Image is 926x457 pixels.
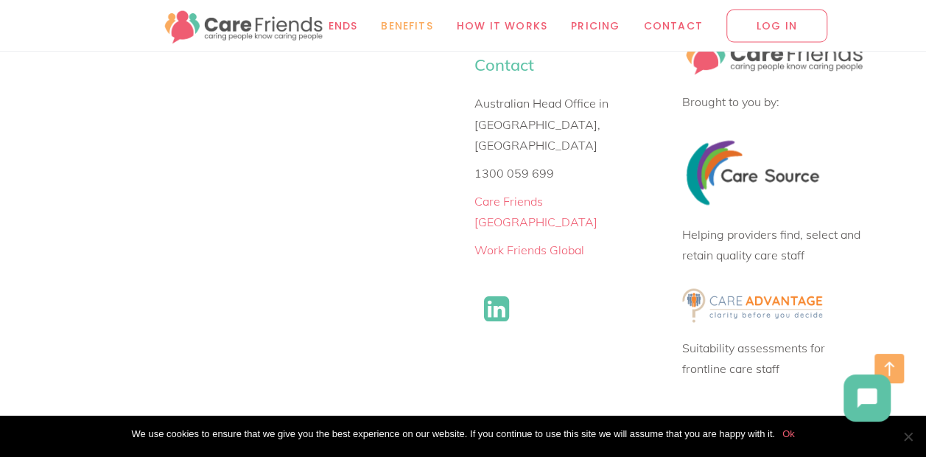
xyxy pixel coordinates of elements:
span: Benefits [381,17,433,34]
span: We use cookies to ensure that we give you the best experience on our website. If you continue to ... [131,427,774,442]
p: Brought to you by: [682,91,869,112]
p: Helping providers find, select and retain quality care staff [682,223,869,265]
a: Join us on LinkedIn [476,288,517,329]
iframe: Chatbot [829,360,905,436]
span: LOG IN [726,9,827,42]
p: 1300 059 699 [474,162,661,183]
span: No [900,429,915,444]
span: How it works [457,17,547,34]
a: Care Friends [GEOGRAPHIC_DATA] [474,193,597,228]
a: Ok [782,427,795,442]
a: Work Friends Global [474,242,584,257]
span: Pricing [571,17,620,34]
p: Suitability assessments for frontline care staff [682,337,869,378]
p: Australian Head Office in [GEOGRAPHIC_DATA], [GEOGRAPHIC_DATA] [474,93,661,155]
h4: Contact [474,54,661,77]
span: Contact [643,17,702,34]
